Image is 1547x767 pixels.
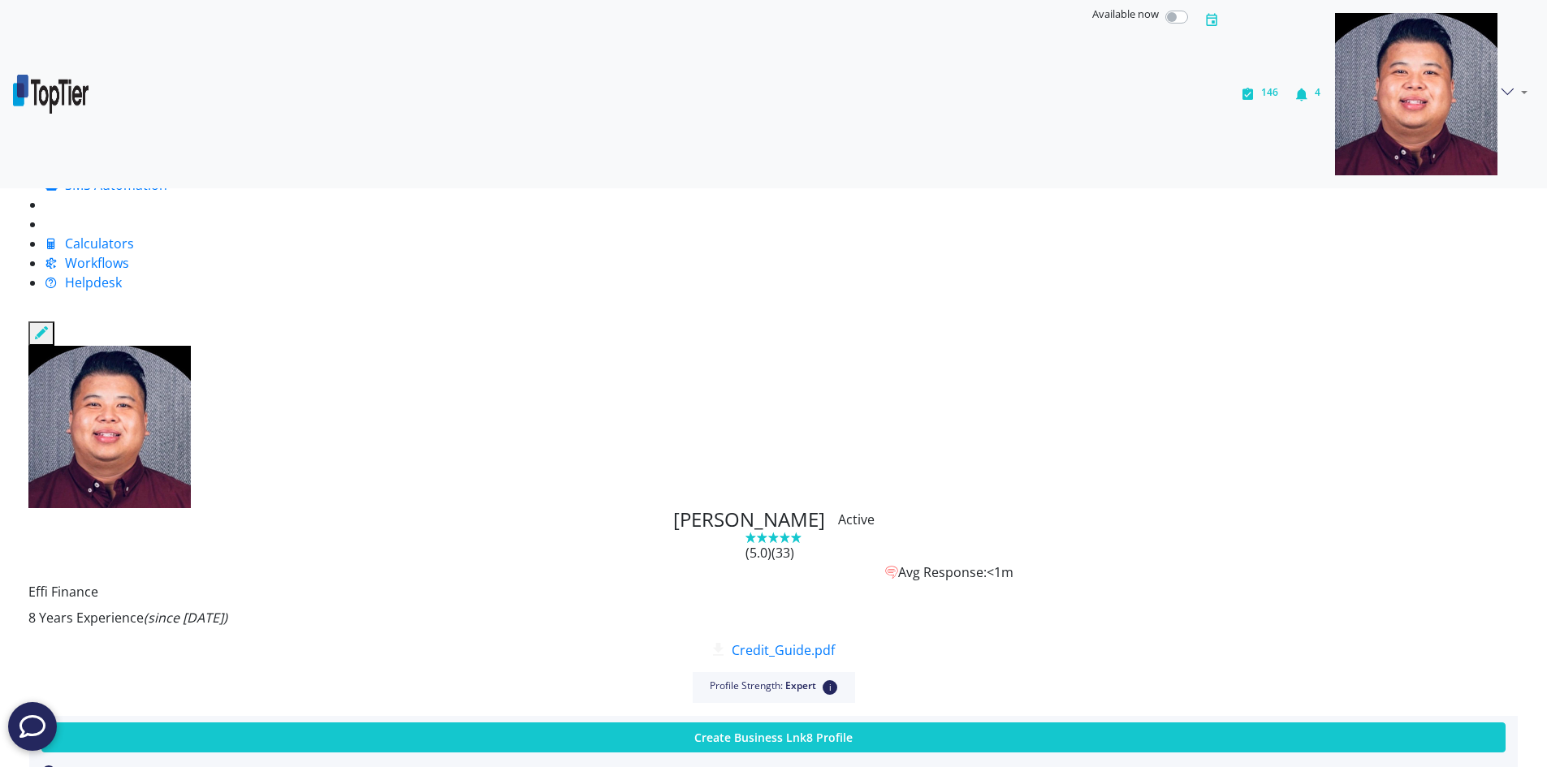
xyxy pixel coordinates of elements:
b: Expert [785,680,816,692]
span: 4 [1315,85,1320,99]
button: Create Business Lnk8 Profile [41,722,1506,752]
a: Workflows [45,254,129,272]
label: Effi Finance [28,582,98,601]
span: Avg Response: [898,562,987,582]
small: i [823,680,837,695]
a: Credit_Guide.pdf [712,641,835,659]
a: Calculators [45,235,134,252]
span: 146 [1261,85,1278,99]
i: (since [DATE]) [144,609,227,627]
span: Calculators [65,235,134,252]
img: bd260d39-06d4-48c8-91ce-4964555bf2e4-638900413960370303.png [13,75,89,114]
img: e310ebdf-1855-410b-9d61-d1abdff0f2ad-637831748356285317.png [1335,13,1497,175]
span: (5.0) [745,544,794,562]
img: e310ebdf-1855-410b-9d61-d1abdff0f2ad-637831748356285317.png [28,346,191,508]
p: 8 Years Experience [28,608,1519,627]
span: Helpdesk [65,274,122,291]
span: Active [838,511,875,528]
span: Workflows [65,254,129,272]
button: 4 [1286,6,1329,182]
a: SMS Automation [45,176,167,194]
h4: [PERSON_NAME] [673,508,825,532]
a: Helpdesk [45,274,122,291]
button: 146 [1233,6,1286,182]
a: (33) [771,544,794,562]
span: <1m [987,562,1013,582]
p: Profile Strength: [709,680,839,695]
span: Available now [1092,6,1159,21]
